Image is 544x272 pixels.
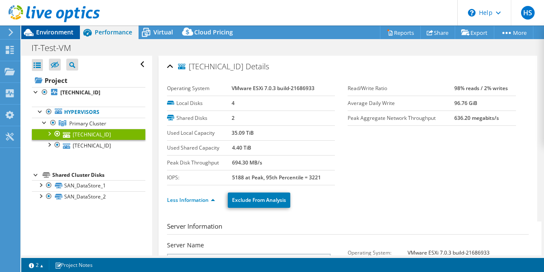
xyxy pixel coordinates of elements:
label: Peak Disk Throughput [167,159,232,167]
a: Less Information [167,196,215,204]
td: Operating System: [348,245,408,260]
a: Primary Cluster [32,118,145,129]
a: [TECHNICAL_ID] [32,129,145,140]
b: 5188 at Peak, 95th Percentile = 3221 [232,174,321,181]
label: Server Name [167,241,204,249]
label: Used Local Capacity [167,129,232,137]
span: [TECHNICAL_ID] [178,62,244,71]
a: More [494,26,533,39]
a: [TECHNICAL_ID] [32,140,145,151]
label: Used Shared Capacity [167,144,232,152]
label: IOPS: [167,173,232,182]
label: Operating System [167,84,232,93]
b: 96.76 GiB [454,99,477,107]
b: 4.40 TiB [232,144,251,151]
a: SAN_DataStore_1 [32,180,145,191]
label: Average Daily Write [348,99,454,108]
a: Project [32,74,145,87]
label: Local Disks [167,99,232,108]
label: Peak Aggregate Network Throughput [348,114,454,122]
a: Export [455,26,494,39]
a: [TECHNICAL_ID] [32,87,145,98]
a: Exclude From Analysis [228,193,290,208]
b: VMware ESXi 7.0.3 build-21686933 [232,85,314,92]
h3: Server Information [167,221,529,235]
span: Details [246,61,269,71]
span: HS [521,6,535,20]
b: 98% reads / 2% writes [454,85,508,92]
b: 4 [232,99,235,107]
svg: \n [468,9,476,17]
span: Performance [95,28,132,36]
a: Project Notes [49,260,99,270]
b: [TECHNICAL_ID] [60,89,100,96]
label: Shared Disks [167,114,232,122]
span: Primary Cluster [69,120,106,127]
div: Shared Cluster Disks [52,170,145,180]
h1: IT-Test-VM [28,43,84,53]
b: VMware ESXi 7.0.3 build-21686933 [408,249,490,256]
label: Read/Write Ratio [348,84,454,93]
a: Share [420,26,455,39]
a: Hypervisors [32,107,145,118]
b: 35.09 TiB [232,129,254,136]
span: Cloud Pricing [194,28,233,36]
a: 2 [23,260,49,270]
b: 2 [232,114,235,122]
b: 636.20 megabits/s [454,114,499,122]
a: Reports [380,26,421,39]
a: SAN_DataStore_2 [32,191,145,202]
b: 694.30 MB/s [232,159,262,166]
span: Virtual [153,28,173,36]
span: Environment [36,28,74,36]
